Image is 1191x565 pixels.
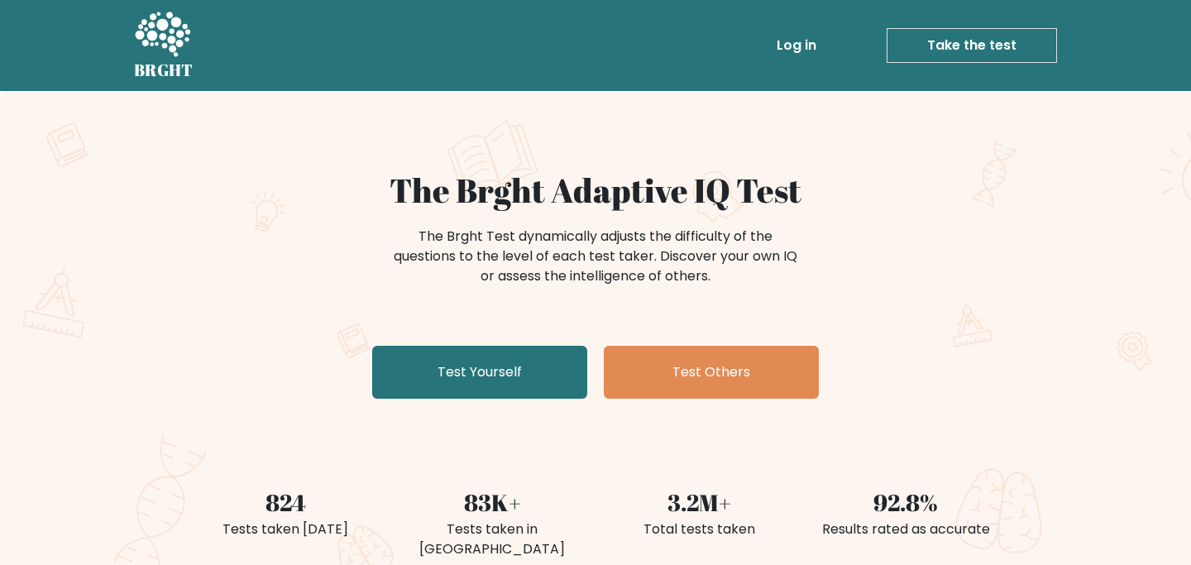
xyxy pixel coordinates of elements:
div: Tests taken [DATE] [192,520,379,539]
a: Test Others [604,346,819,399]
div: Results rated as accurate [812,520,999,539]
div: 92.8% [812,485,999,520]
div: 3.2M+ [605,485,792,520]
a: Test Yourself [372,346,587,399]
div: 83K+ [399,485,586,520]
a: Log in [770,29,823,62]
div: Total tests taken [605,520,792,539]
h1: The Brght Adaptive IQ Test [192,170,999,210]
div: The Brght Test dynamically adjusts the difficulty of the questions to the level of each test take... [389,227,802,286]
a: BRGHT [134,7,194,84]
div: Tests taken in [GEOGRAPHIC_DATA] [399,520,586,559]
div: 824 [192,485,379,520]
a: Take the test [887,28,1057,63]
h5: BRGHT [134,60,194,80]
